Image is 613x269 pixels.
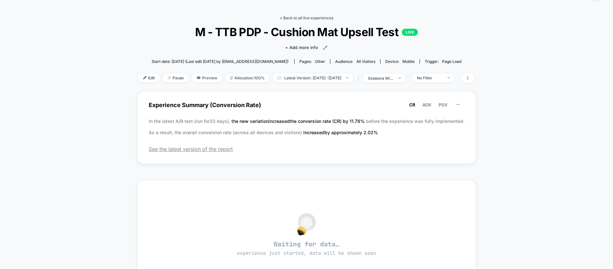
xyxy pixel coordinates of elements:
[335,59,375,64] div: Audience:
[138,74,160,82] span: Edit
[380,59,420,64] span: Device:
[149,98,465,112] span: Experience Summary (Conversion Rate)
[315,59,325,64] span: other
[143,76,146,79] img: edit
[280,15,333,20] a: < Back to all live experiences
[168,76,171,79] img: end
[163,74,189,82] span: Pause
[299,59,325,64] div: Pages:
[420,102,433,108] button: AOV
[273,74,353,82] span: Latest Version: [DATE] - [DATE]
[448,77,450,78] img: end
[402,29,418,36] p: LIVE
[192,74,222,82] span: Preview
[225,74,269,82] span: Allocation: 100%
[149,240,465,257] span: Waiting for data…
[297,213,316,235] img: no_data
[422,102,431,107] span: AOV
[417,75,443,80] div: No Filter
[437,102,449,108] button: PSV
[152,59,288,64] span: Start date: [DATE] (Last edit [DATE] by [EMAIL_ADDRESS][DOMAIN_NAME])
[439,102,448,107] span: PSV
[409,102,415,107] span: CR
[356,59,375,64] span: All Visitors
[356,74,363,83] span: |
[399,77,401,79] img: end
[368,76,394,81] div: sessions with impression
[149,146,465,152] span: See the latest version of the report
[237,250,376,256] span: experience just started, data will be shown soon
[285,45,318,51] span: + Add more info
[303,130,378,135] span: increased by approximately 2.02 %
[278,76,281,79] img: calendar
[155,25,458,39] span: M - TTB PDP - Cushion Mat Upsell Test
[346,77,348,78] img: end
[231,118,366,124] span: the new variation increased the conversion rate (CR) by 11.78 %
[442,59,461,64] span: Page Load
[425,59,461,64] div: Trigger:
[402,59,415,64] span: mobile
[407,102,417,108] button: CR
[230,76,233,80] img: rebalance
[149,115,465,138] p: In the latest A/B test (run for 33 days), before the experience was fully implemented. As a resul...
